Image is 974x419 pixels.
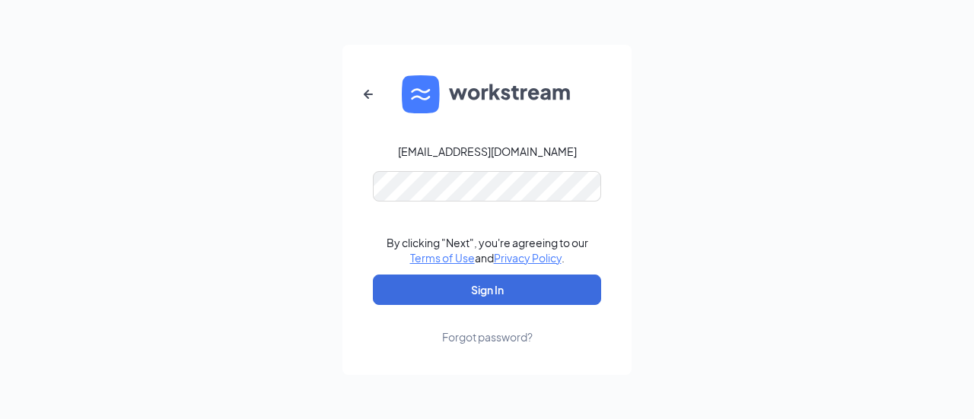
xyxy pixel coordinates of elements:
a: Privacy Policy [494,251,562,265]
a: Terms of Use [410,251,475,265]
div: Forgot password? [442,329,533,344]
div: [EMAIL_ADDRESS][DOMAIN_NAME] [398,144,577,159]
a: Forgot password? [442,305,533,344]
img: WS logo and Workstream text [402,75,572,113]
svg: ArrowLeftNew [359,85,377,103]
button: Sign In [373,275,601,305]
div: By clicking "Next", you're agreeing to our and . [387,235,588,265]
button: ArrowLeftNew [350,76,387,113]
